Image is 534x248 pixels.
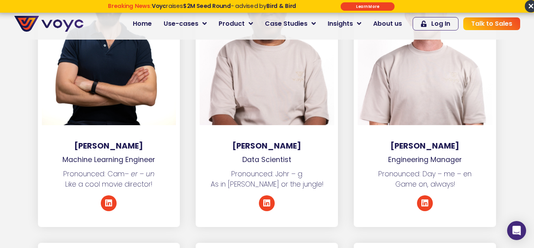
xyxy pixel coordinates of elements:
span: raises - advised by [151,2,296,10]
a: Talk to Sales [463,17,520,30]
a: Use-cases [158,16,213,32]
img: voyc-full-logo [14,16,83,32]
p: Pronounced: Cam Like a cool movie director! [38,169,180,190]
span: Home [133,19,152,29]
div: Submit [340,2,394,11]
strong: Breaking News: [108,2,151,10]
a: Product [213,16,259,32]
span: Use-cases [164,19,198,29]
span: Talk to Sales [471,21,512,27]
h3: [PERSON_NAME] [196,141,338,151]
p: Data Scientist [196,155,338,165]
p: Pronounced: Johr – g As in [PERSON_NAME] or the jungle! [196,169,338,190]
h3: [PERSON_NAME] [354,141,496,151]
p: Engineering Manager [354,155,496,165]
span: Log In [431,21,450,27]
span: Case Studies [265,19,308,29]
span: Product [219,19,245,29]
a: Log In [413,17,459,31]
a: Case Studies [259,16,322,32]
p: Machine Learning Engineer [38,155,180,165]
a: Home [127,16,158,32]
p: Pronounced: Day – me – en Game on, always! [354,169,496,190]
div: Open Intercom Messenger [507,221,526,240]
strong: Bird & Bird [266,2,296,10]
div: Breaking News: Voyc raises $2M Seed Round - advised by Bird & Bird [79,2,325,16]
em: – er – un [125,169,155,179]
span: About us [373,19,402,29]
a: Insights [322,16,367,32]
span: Insights [328,19,353,29]
strong: $2M Seed Round [183,2,230,10]
strong: Voyc [151,2,166,10]
h3: [PERSON_NAME] [38,141,180,151]
a: About us [367,16,408,32]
